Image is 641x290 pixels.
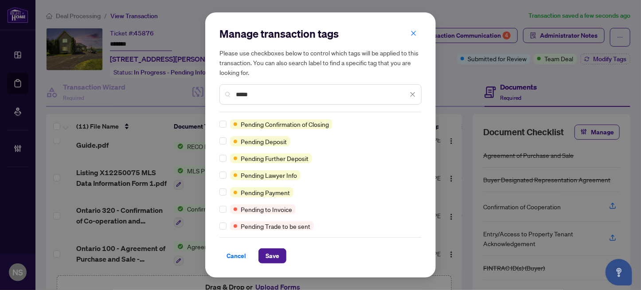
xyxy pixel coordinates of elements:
button: Save [258,248,286,263]
h5: Please use checkboxes below to control which tags will be applied to this transaction. You can al... [219,48,422,77]
span: Pending Trade to be sent [241,221,310,231]
button: Cancel [219,248,253,263]
span: Pending Deposit [241,137,287,146]
span: Save [266,249,279,263]
button: Open asap [606,259,632,286]
span: close [410,30,417,36]
span: Pending Confirmation of Closing [241,119,329,129]
span: Pending Further Deposit [241,153,309,163]
span: Cancel [227,249,246,263]
span: Pending to Invoice [241,204,292,214]
h2: Manage transaction tags [219,27,422,41]
span: Pending Payment [241,188,290,197]
span: Pending Lawyer Info [241,170,297,180]
span: close [410,91,416,98]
